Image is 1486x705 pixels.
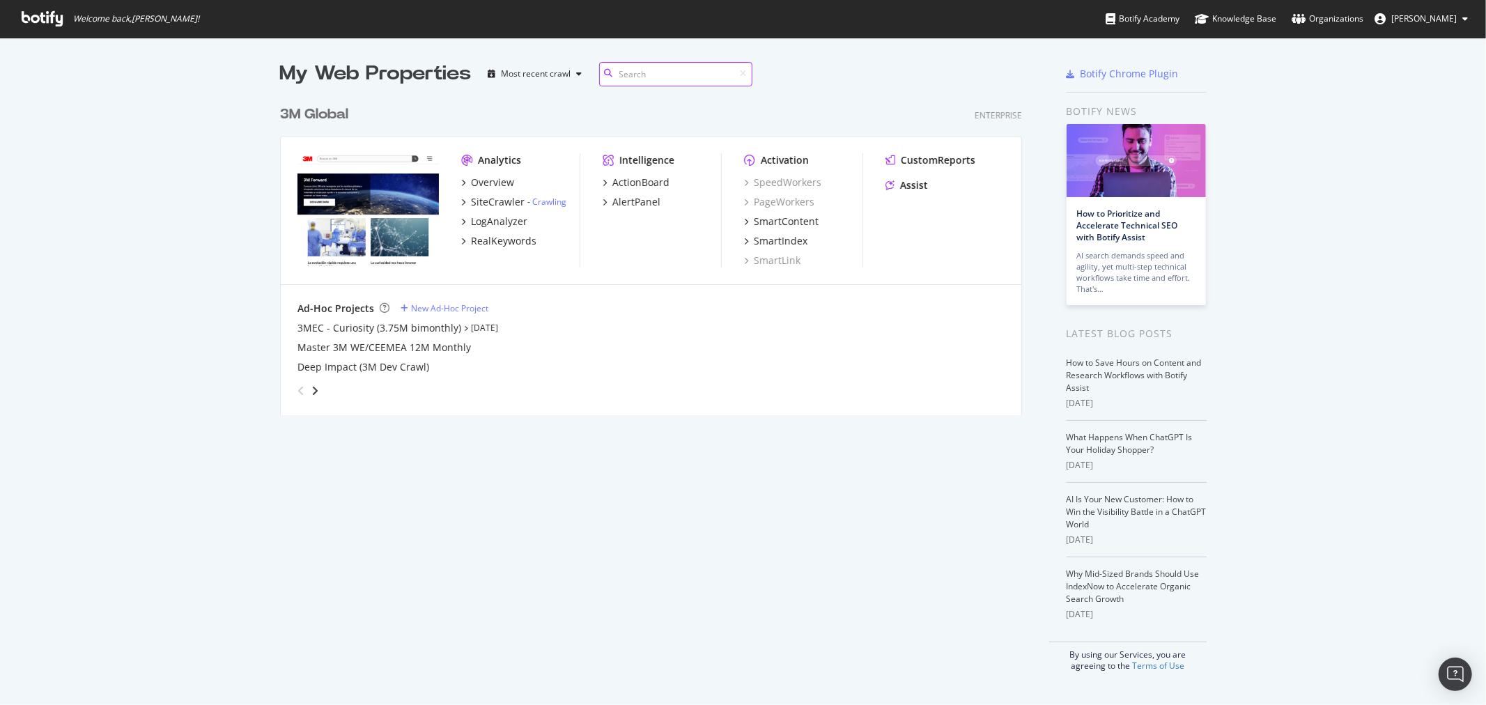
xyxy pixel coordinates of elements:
div: CustomReports [901,153,975,167]
div: Ad-Hoc Projects [297,302,374,316]
img: How to Prioritize and Accelerate Technical SEO with Botify Assist [1067,124,1206,197]
a: How to Save Hours on Content and Research Workflows with Botify Assist [1067,357,1202,394]
div: AlertPanel [612,195,660,209]
input: Search [599,62,752,86]
div: Intelligence [619,153,674,167]
a: Assist [885,178,928,192]
a: ActionBoard [603,176,670,189]
div: AI search demands speed and agility, yet multi-step technical workflows take time and effort. Tha... [1077,250,1195,295]
a: SmartLink [744,254,800,268]
div: [DATE] [1067,534,1207,546]
div: SmartContent [754,215,819,228]
div: By using our Services, you are agreeing to the [1049,642,1207,672]
a: Crawling [532,196,566,208]
a: PageWorkers [744,195,814,209]
a: Terms of Use [1132,660,1184,672]
div: [DATE] [1067,397,1207,410]
div: - [527,196,566,208]
button: Most recent crawl [483,63,588,85]
a: 3M Global [280,104,354,125]
div: grid [280,88,1033,415]
a: 3MEC - Curiosity (3.75M bimonthly) [297,321,461,335]
a: Deep Impact (3M Dev Crawl) [297,360,429,374]
div: Botify Chrome Plugin [1081,67,1179,81]
div: 3M Global [280,104,348,125]
button: [PERSON_NAME] [1363,8,1479,30]
a: CustomReports [885,153,975,167]
a: SiteCrawler- Crawling [461,195,566,209]
div: ActionBoard [612,176,670,189]
a: SpeedWorkers [744,176,821,189]
a: New Ad-Hoc Project [401,302,488,314]
div: SiteCrawler [471,195,525,209]
a: RealKeywords [461,234,536,248]
div: RealKeywords [471,234,536,248]
div: Assist [900,178,928,192]
a: LogAnalyzer [461,215,527,228]
a: SmartIndex [744,234,807,248]
a: Overview [461,176,514,189]
div: Enterprise [975,109,1022,121]
div: Organizations [1292,12,1363,26]
div: [DATE] [1067,459,1207,472]
a: Master 3M WE/CEEMEA 12M Monthly [297,341,471,355]
div: New Ad-Hoc Project [411,302,488,314]
div: Botify news [1067,104,1207,119]
div: [DATE] [1067,608,1207,621]
div: Knowledge Base [1195,12,1276,26]
a: AlertPanel [603,195,660,209]
a: SmartContent [744,215,819,228]
div: Latest Blog Posts [1067,326,1207,341]
a: Botify Chrome Plugin [1067,67,1179,81]
div: SmartIndex [754,234,807,248]
div: Botify Academy [1106,12,1179,26]
div: LogAnalyzer [471,215,527,228]
div: Open Intercom Messenger [1439,658,1472,691]
div: Overview [471,176,514,189]
a: Why Mid-Sized Brands Should Use IndexNow to Accelerate Organic Search Growth [1067,568,1200,605]
a: What Happens When ChatGPT Is Your Holiday Shopper? [1067,431,1193,456]
div: angle-right [310,384,320,398]
a: [DATE] [471,322,498,334]
span: Welcome back, [PERSON_NAME] ! [73,13,199,24]
a: AI Is Your New Customer: How to Win the Visibility Battle in a ChatGPT World [1067,493,1207,530]
a: How to Prioritize and Accelerate Technical SEO with Botify Assist [1077,208,1178,243]
div: angle-left [292,380,310,402]
div: Analytics [478,153,521,167]
span: Alexander Parrales [1391,13,1457,24]
div: Most recent crawl [502,70,571,78]
div: Activation [761,153,809,167]
div: My Web Properties [280,60,472,88]
img: www.command.com [297,153,439,266]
